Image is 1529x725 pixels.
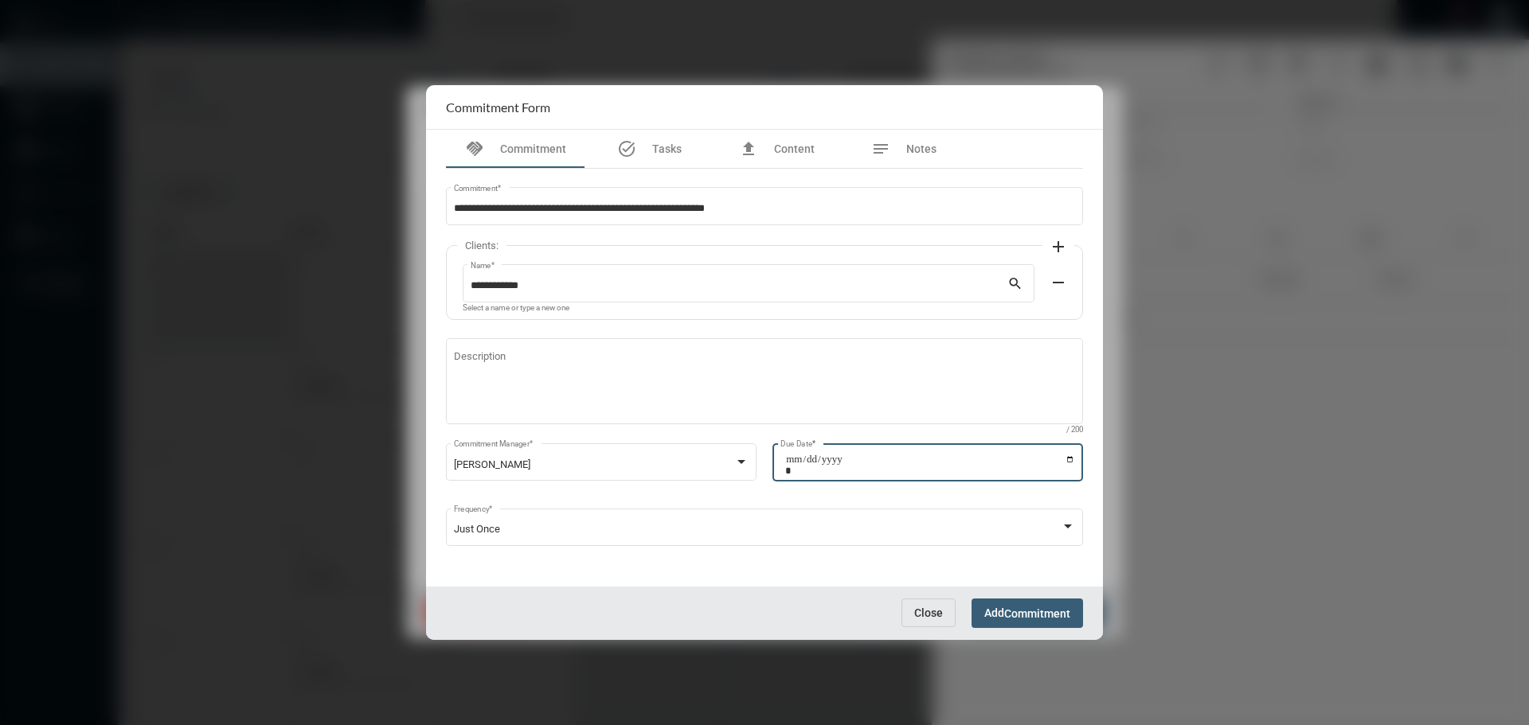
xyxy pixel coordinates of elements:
span: Just Once [454,523,500,535]
h2: Commitment Form [446,99,550,115]
mat-icon: search [1007,275,1027,294]
span: Content [774,142,815,155]
mat-icon: task_alt [617,139,636,158]
button: AddCommitment [972,598,1083,628]
span: Commitment [1004,607,1070,620]
mat-hint: Select a name or type a new one [463,304,569,313]
mat-icon: handshake [465,139,484,158]
mat-icon: add [1049,237,1068,256]
mat-hint: / 200 [1066,426,1083,435]
span: Tasks [652,142,682,155]
span: Add [984,606,1070,619]
span: Notes [906,142,937,155]
span: [PERSON_NAME] [454,458,530,470]
span: Close [914,606,943,619]
button: Close [901,598,956,627]
mat-icon: file_upload [739,139,758,158]
label: Clients: [457,240,506,251]
mat-icon: notes [871,139,890,158]
span: Commitment [500,142,566,155]
mat-icon: remove [1049,273,1068,292]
